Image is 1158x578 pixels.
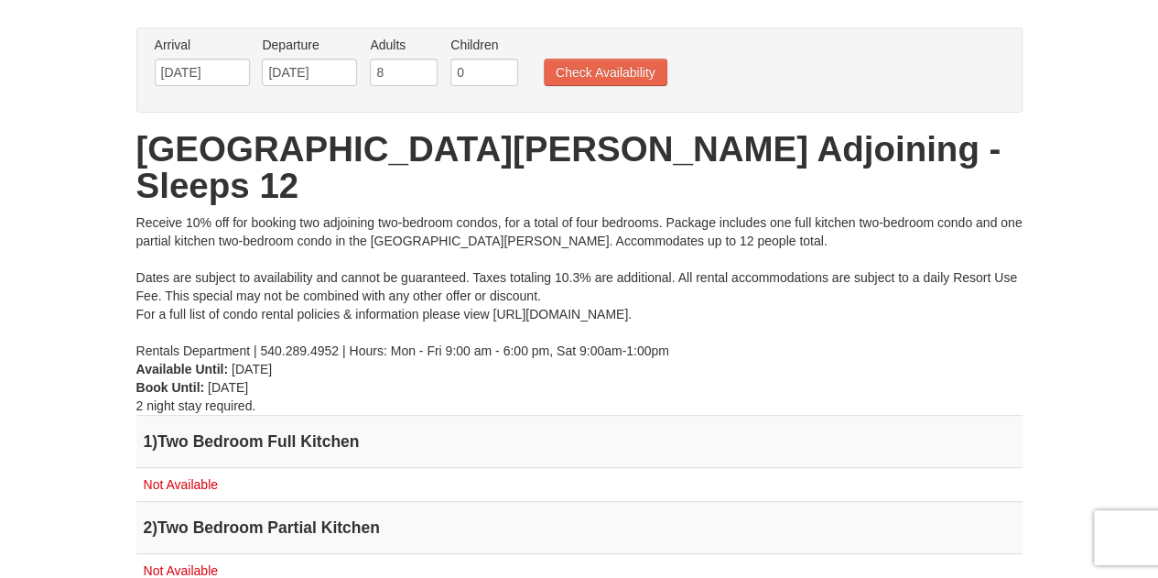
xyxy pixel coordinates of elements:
[232,362,272,376] span: [DATE]
[136,380,205,395] strong: Book Until:
[450,36,518,54] label: Children
[136,362,229,376] strong: Available Until:
[152,432,157,451] span: )
[208,380,248,395] span: [DATE]
[262,36,357,54] label: Departure
[136,213,1023,360] div: Receive 10% off for booking two adjoining two-bedroom condos, for a total of four bedrooms. Packa...
[152,518,157,537] span: )
[144,432,1015,451] h4: 1 Two Bedroom Full Kitchen
[144,477,218,492] span: Not Available
[370,36,438,54] label: Adults
[144,563,218,578] span: Not Available
[144,518,1015,537] h4: 2 Two Bedroom Partial Kitchen
[136,131,1023,204] h1: [GEOGRAPHIC_DATA][PERSON_NAME] Adjoining - Sleeps 12
[136,398,256,413] span: 2 night stay required.
[155,36,250,54] label: Arrival
[544,59,667,86] button: Check Availability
